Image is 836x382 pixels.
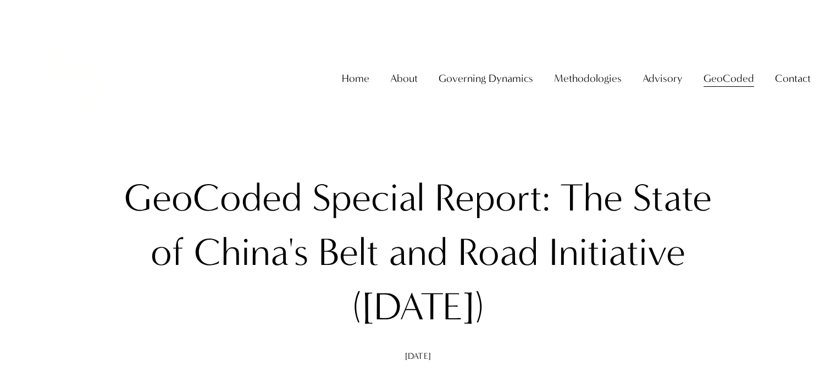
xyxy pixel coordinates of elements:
[775,68,811,89] a: folder dropdown
[439,69,533,88] span: Governing Dynamics
[342,68,369,89] a: Home
[390,69,418,88] span: About
[405,351,431,361] span: [DATE]
[390,68,418,89] a: folder dropdown
[439,68,533,89] a: folder dropdown
[554,68,622,89] a: folder dropdown
[704,68,754,89] a: folder dropdown
[643,69,683,88] span: Advisory
[704,69,754,88] span: GeoCoded
[25,27,126,129] img: Christopher Sanchez &amp; Co.
[643,68,683,89] a: folder dropdown
[108,171,729,334] h1: GeoCoded Special Report: The State of China's Belt and Road Initiative ([DATE])
[775,69,811,88] span: Contact
[554,69,622,88] span: Methodologies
